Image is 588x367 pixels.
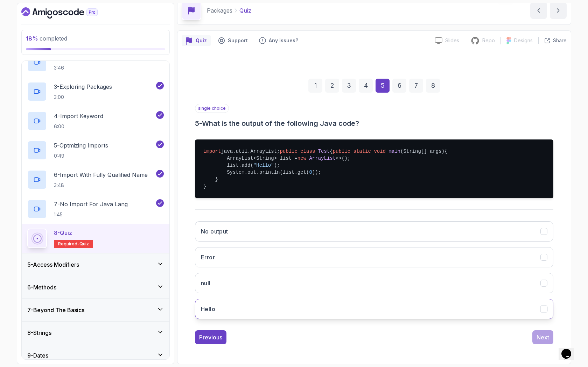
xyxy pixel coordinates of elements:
[27,283,56,292] h3: 6 - Methods
[22,299,169,321] button: 7-Beyond The Basics
[54,229,72,237] p: 8 - Quiz
[195,299,553,319] button: Hello
[228,37,248,44] p: Support
[26,35,38,42] span: 18 %
[195,104,229,113] p: single choice
[309,170,312,175] span: 0
[359,79,373,93] div: 4
[201,253,215,261] h3: Error
[374,149,386,154] span: void
[400,149,444,154] span: (String[] args)
[553,37,567,44] p: Share
[195,247,553,267] button: Error
[21,7,114,19] a: Dashboard
[318,149,330,154] span: Test
[54,211,128,218] p: 1:45
[255,35,302,46] button: Feedback button
[54,141,108,150] p: 5 - Optmizing Imports
[409,79,423,93] div: 7
[530,2,547,19] button: previous content
[54,200,128,208] p: 7 - No Import For Java Lang
[239,6,251,15] p: Quiz
[342,79,356,93] div: 3
[269,37,298,44] p: Any issues?
[426,79,440,93] div: 8
[54,82,112,91] p: 3 - Exploring Packages
[309,156,336,161] span: ArrayList
[537,333,549,341] div: Next
[207,6,232,15] p: Packages
[196,37,207,44] p: Quiz
[195,221,553,242] button: No output
[54,152,108,159] p: 0:49
[27,170,164,189] button: 6-Import With Fully Qualified Name3:48
[297,156,306,161] span: new
[300,149,315,154] span: class
[532,330,553,344] button: Next
[538,37,567,44] button: Share
[27,199,164,219] button: 7-No Import For Java Lang1:45
[22,276,169,298] button: 6-Methods
[27,306,84,314] h3: 7 - Beyond The Basics
[201,227,228,236] h3: No output
[22,253,169,276] button: 5-Access Modifiers
[280,149,297,154] span: public
[195,273,553,293] button: null
[482,37,495,44] p: Repo
[201,279,211,287] h3: null
[54,94,112,101] p: 3:00
[559,339,581,360] iframe: chat widget
[308,79,322,93] div: 1
[27,52,164,72] button: 2-Creating Packages3:46
[54,171,148,179] p: 6 - Import With Fully Qualified Name
[388,149,400,154] span: main
[22,322,169,344] button: 8-Strings
[214,35,252,46] button: Support button
[27,329,51,337] h3: 8 - Strings
[392,79,406,93] div: 6
[182,35,211,46] button: quiz button
[27,141,164,160] button: 5-Optmizing Imports0:49
[27,260,79,269] h3: 5 - Access Modifiers
[27,351,48,360] h3: 9 - Dates
[79,241,89,247] span: quiz
[54,64,109,71] p: 3:46
[22,344,169,367] button: 9-Dates
[514,37,533,44] p: Designs
[376,79,390,93] div: 5
[353,149,371,154] span: static
[58,241,79,247] span: Required-
[195,139,553,198] pre: java.util.ArrayList; { { ArrayList<String> list = <>(); list.add( ); System.out.println(list.get(...
[333,149,350,154] span: public
[27,82,164,101] button: 3-Exploring Packages3:00
[201,305,215,313] h3: Hello
[27,111,164,131] button: 4-Import Keyword6:00
[54,182,148,189] p: 3:48
[199,333,222,341] div: Previous
[27,229,164,248] button: 8-QuizRequired-quiz
[195,330,226,344] button: Previous
[26,35,67,42] span: completed
[54,123,103,130] p: 6:00
[195,118,553,128] h3: 5 - What is the output of the following Java code?
[325,79,339,93] div: 2
[54,112,103,120] p: 4 - Import Keyword
[445,37,459,44] p: Slides
[253,163,274,168] span: "Hello"
[203,149,221,154] span: import
[550,2,567,19] button: next content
